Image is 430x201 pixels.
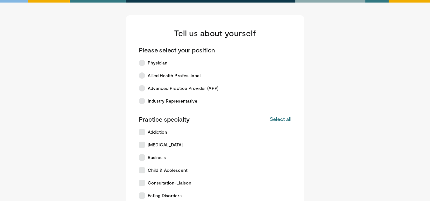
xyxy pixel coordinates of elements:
[148,72,201,79] span: Allied Health Professional
[148,129,167,135] span: Addiction
[148,180,191,186] span: Consultation-Liaison
[270,116,291,123] button: Select all
[139,46,215,54] p: Please select your position
[148,60,168,66] span: Physician
[148,167,187,173] span: Child & Adolescent
[139,115,190,123] p: Practice specialty
[148,142,183,148] span: [MEDICAL_DATA]
[148,98,198,104] span: Industry Representative
[148,192,182,199] span: Eating Disorders
[148,154,166,161] span: Business
[148,85,218,91] span: Advanced Practice Provider (APP)
[139,28,292,38] h3: Tell us about yourself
